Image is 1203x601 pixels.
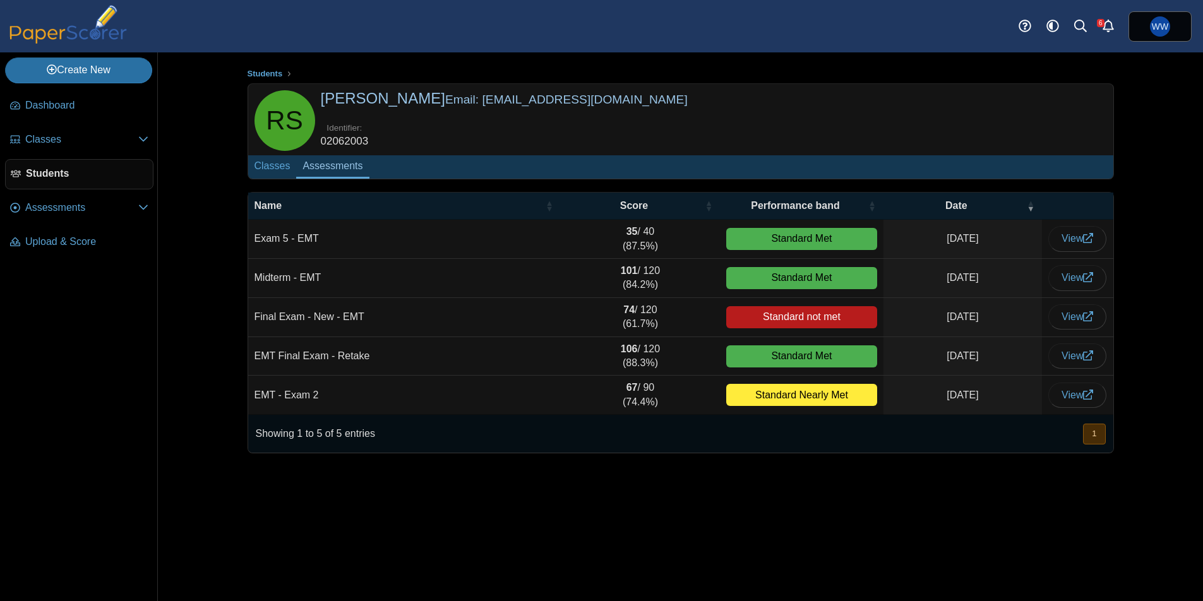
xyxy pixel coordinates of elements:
[1082,424,1105,444] nav: pagination
[321,90,688,107] span: [PERSON_NAME]
[561,337,720,376] td: / 120 (88.3%)
[620,200,648,211] span: Score
[321,134,369,149] dd: 02062003
[25,235,148,249] span: Upload & Score
[5,193,153,223] a: Assessments
[726,306,877,328] div: Standard not met
[1048,226,1106,251] a: View
[321,122,369,134] dt: Identifier:
[26,167,148,181] span: Students
[25,133,138,146] span: Classes
[868,193,876,219] span: Performance band : Activate to sort
[626,382,638,393] b: 67
[254,200,282,211] span: Name
[726,228,877,250] div: Standard Met
[248,337,561,376] td: EMT Final Exam - Retake
[621,343,638,354] b: 106
[25,201,138,215] span: Assessments
[248,69,283,78] span: Students
[947,311,978,322] time: Jul 9, 2025 at 5:36 PM
[1152,22,1168,31] span: William Whitney
[561,220,720,259] td: / 40 (87.5%)
[726,384,877,406] div: Standard Nearly Met
[248,259,561,298] td: Midterm - EMT
[1062,311,1093,322] span: View
[947,350,978,361] time: May 31, 2025 at 11:20 AM
[1048,343,1106,369] a: View
[1094,13,1122,40] a: Alerts
[248,415,375,453] div: Showing 1 to 5 of 5 entries
[1128,11,1192,42] a: William Whitney
[1062,272,1093,283] span: View
[1048,265,1106,290] a: View
[1150,16,1170,37] span: William Whitney
[5,35,131,45] a: PaperScorer
[1048,383,1106,408] a: View
[546,193,553,219] span: Name : Activate to sort
[947,390,978,400] time: May 29, 2025 at 7:06 PM
[5,125,153,155] a: Classes
[1048,304,1106,330] a: View
[266,107,302,134] span: Rachael Salas
[626,226,638,237] b: 35
[561,259,720,298] td: / 120 (84.2%)
[244,66,285,82] a: Students
[5,5,131,44] img: PaperScorer
[445,93,688,106] small: Email: [EMAIL_ADDRESS][DOMAIN_NAME]
[561,298,720,337] td: / 120 (61.7%)
[1062,390,1093,400] span: View
[248,376,561,415] td: EMT - Exam 2
[296,155,369,179] a: Assessments
[5,57,152,83] a: Create New
[1062,233,1093,244] span: View
[248,155,297,179] a: Classes
[621,265,638,276] b: 101
[5,227,153,258] a: Upload & Score
[25,98,148,112] span: Dashboard
[947,272,978,283] time: Aug 7, 2025 at 9:35 PM
[623,304,635,315] b: 74
[561,376,720,415] td: / 90 (74.4%)
[248,298,561,337] td: Final Exam - New - EMT
[1062,350,1093,361] span: View
[726,345,877,367] div: Standard Met
[5,159,153,189] a: Students
[5,91,153,121] a: Dashboard
[726,267,877,289] div: Standard Met
[1027,193,1034,219] span: Date : Activate to invert sorting
[947,233,978,244] time: Aug 12, 2025 at 8:45 PM
[705,193,712,219] span: Score : Activate to sort
[248,220,561,259] td: Exam 5 - EMT
[751,200,839,211] span: Performance band
[945,200,967,211] span: Date
[1083,424,1105,444] button: 1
